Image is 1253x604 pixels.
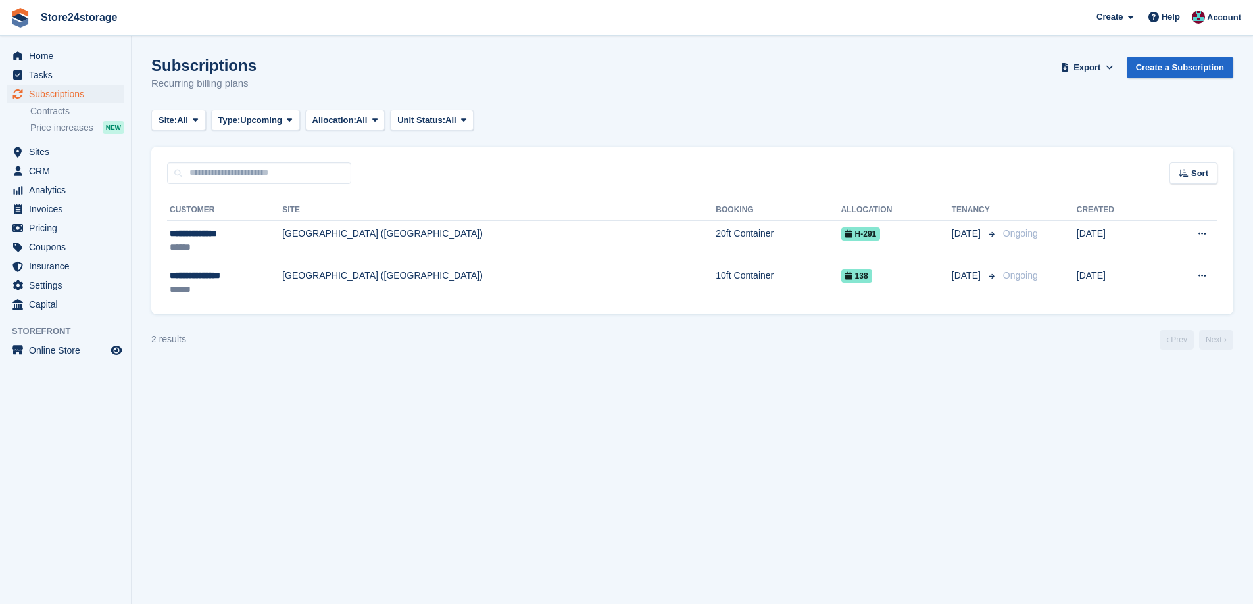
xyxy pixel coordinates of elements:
[29,162,108,180] span: CRM
[7,295,124,314] a: menu
[167,200,282,221] th: Customer
[952,227,983,241] span: [DATE]
[7,66,124,84] a: menu
[36,7,123,28] a: Store24storage
[7,200,124,218] a: menu
[1077,200,1158,221] th: Created
[716,262,841,304] td: 10ft Container
[1058,57,1116,78] button: Export
[29,47,108,65] span: Home
[29,85,108,103] span: Subscriptions
[218,114,241,127] span: Type:
[240,114,282,127] span: Upcoming
[29,276,108,294] span: Settings
[7,257,124,275] a: menu
[7,143,124,161] a: menu
[211,110,300,131] button: Type: Upcoming
[1207,11,1241,24] span: Account
[7,276,124,294] a: menu
[29,200,108,218] span: Invoices
[7,47,124,65] a: menu
[1077,220,1158,262] td: [DATE]
[29,238,108,256] span: Coupons
[177,114,188,127] span: All
[312,114,356,127] span: Allocation:
[282,220,716,262] td: [GEOGRAPHIC_DATA] ([GEOGRAPHIC_DATA])
[841,227,881,241] span: H-291
[1157,330,1236,350] nav: Page
[7,238,124,256] a: menu
[397,114,445,127] span: Unit Status:
[445,114,456,127] span: All
[109,342,124,358] a: Preview store
[30,122,93,134] span: Price increases
[1073,61,1100,74] span: Export
[7,341,124,360] a: menu
[282,200,716,221] th: Site
[1199,330,1233,350] a: Next
[1096,11,1123,24] span: Create
[841,269,872,283] span: 138
[1192,11,1205,24] img: George
[29,257,108,275] span: Insurance
[7,85,124,103] a: menu
[159,114,177,127] span: Site:
[1160,330,1194,350] a: Previous
[151,110,206,131] button: Site: All
[1162,11,1180,24] span: Help
[29,181,108,199] span: Analytics
[29,341,108,360] span: Online Store
[1127,57,1233,78] a: Create a Subscription
[952,269,983,283] span: [DATE]
[30,105,124,118] a: Contracts
[305,110,385,131] button: Allocation: All
[1077,262,1158,304] td: [DATE]
[282,262,716,304] td: [GEOGRAPHIC_DATA] ([GEOGRAPHIC_DATA])
[103,121,124,134] div: NEW
[716,200,841,221] th: Booking
[356,114,368,127] span: All
[151,76,257,91] p: Recurring billing plans
[7,162,124,180] a: menu
[716,220,841,262] td: 20ft Container
[29,66,108,84] span: Tasks
[12,325,131,338] span: Storefront
[390,110,474,131] button: Unit Status: All
[1191,167,1208,180] span: Sort
[29,143,108,161] span: Sites
[1003,270,1038,281] span: Ongoing
[151,333,186,346] div: 2 results
[1003,228,1038,239] span: Ongoing
[7,219,124,237] a: menu
[7,181,124,199] a: menu
[30,120,124,135] a: Price increases NEW
[151,57,257,74] h1: Subscriptions
[11,8,30,28] img: stora-icon-8386f47178a22dfd0bd8f6a31ec36ba5ce8667c1dd55bd0f319d3a0aa187defe.svg
[952,200,998,221] th: Tenancy
[841,200,952,221] th: Allocation
[29,295,108,314] span: Capital
[29,219,108,237] span: Pricing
